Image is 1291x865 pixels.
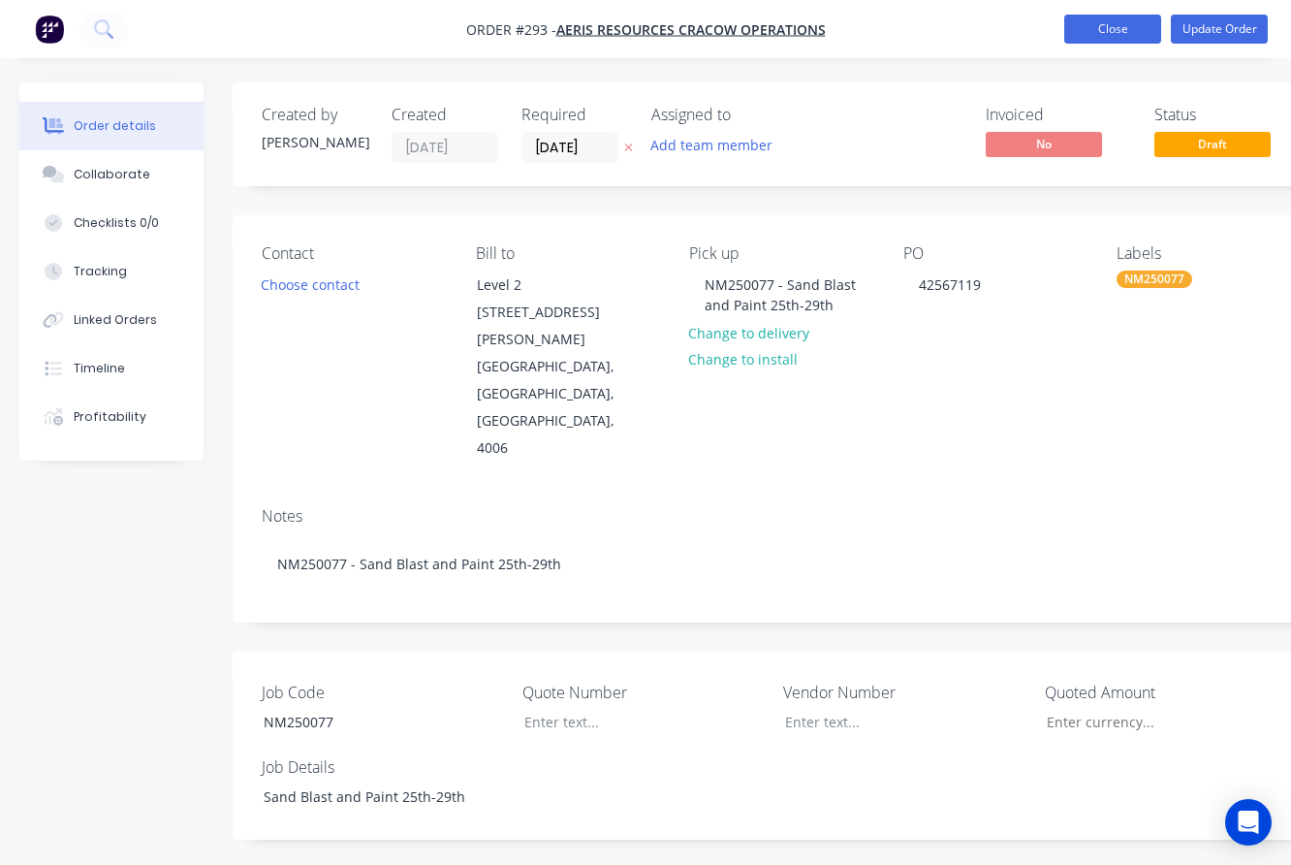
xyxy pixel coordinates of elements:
div: Contact [262,244,445,263]
div: Profitability [74,408,146,426]
label: Vendor Number [783,681,1025,704]
button: Checklists 0/0 [19,199,204,247]
div: PO [903,244,1086,263]
div: NM250077 [1117,271,1192,288]
button: Update Order [1171,15,1268,44]
button: Collaborate [19,150,204,199]
div: Sand Blast and Paint 25th-29th [248,783,490,811]
button: Profitability [19,393,204,441]
button: Tracking [19,247,204,296]
button: Order details [19,102,204,150]
a: Aeris Resources Cracow Operations [556,20,826,39]
button: Timeline [19,344,204,393]
label: Job Details [262,755,504,779]
label: Quoted Amount [1045,681,1287,704]
div: Invoiced [986,106,1131,124]
img: Factory [35,15,64,44]
div: Order details [74,117,156,135]
button: Linked Orders [19,296,204,344]
div: NM250077 - Sand Blast and Paint 25th-29th [689,271,872,319]
div: Pick up [689,244,872,263]
span: No [986,132,1102,156]
span: Draft [1154,132,1271,156]
div: Assigned to [651,106,845,124]
div: Collaborate [74,166,150,183]
div: Linked Orders [74,311,157,329]
div: Tracking [74,263,127,280]
div: 42567119 [903,271,996,299]
div: [PERSON_NAME] [262,132,368,152]
button: Change to install [678,346,808,372]
button: Add team member [651,132,783,158]
button: Choose contact [251,271,370,297]
button: Add team member [641,132,783,158]
span: Order #293 - [466,20,556,39]
button: Change to delivery [678,319,820,345]
div: NM250077 [248,708,490,736]
label: Quote Number [522,681,765,704]
div: Level 2 [STREET_ADDRESS][PERSON_NAME][GEOGRAPHIC_DATA], [GEOGRAPHIC_DATA], [GEOGRAPHIC_DATA], 4006 [460,271,654,463]
input: Enter currency... [1030,708,1286,737]
div: [GEOGRAPHIC_DATA], [GEOGRAPHIC_DATA], [GEOGRAPHIC_DATA], 4006 [477,353,638,462]
div: Checklists 0/0 [74,214,159,232]
div: Created [392,106,498,124]
div: Timeline [74,360,125,377]
div: Open Intercom Messenger [1225,799,1272,846]
div: Bill to [476,244,659,263]
div: Required [521,106,628,124]
label: Job Code [262,681,504,704]
button: Close [1064,15,1161,44]
div: Level 2 [STREET_ADDRESS][PERSON_NAME] [477,272,638,353]
div: Created by [262,106,368,124]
